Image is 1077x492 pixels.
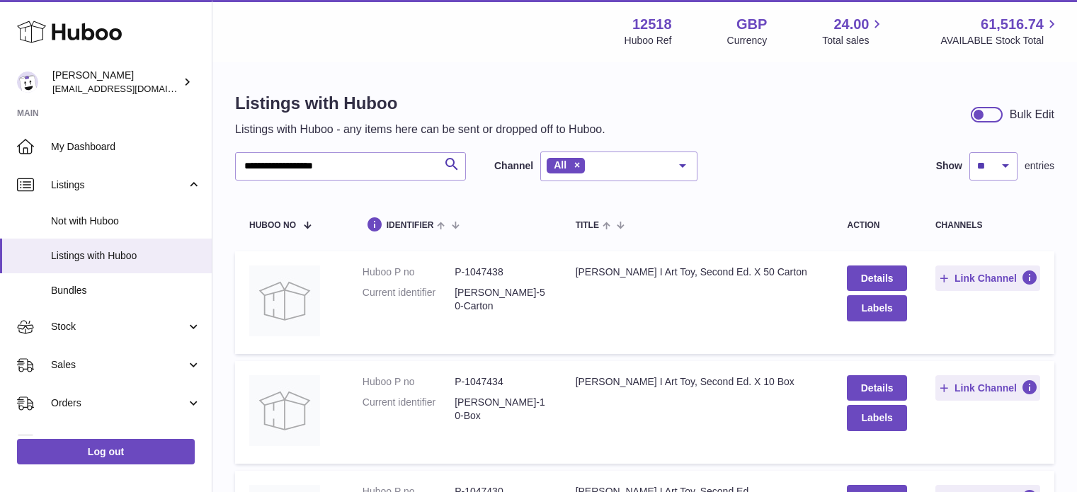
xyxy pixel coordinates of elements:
[249,221,296,230] span: Huboo no
[363,375,455,389] dt: Huboo P no
[494,159,533,173] label: Channel
[51,249,201,263] span: Listings with Huboo
[822,34,885,47] span: Total sales
[847,405,906,430] button: Labels
[632,15,672,34] strong: 12518
[17,71,38,93] img: internalAdmin-12518@internal.huboo.com
[52,83,208,94] span: [EMAIL_ADDRESS][DOMAIN_NAME]
[51,178,186,192] span: Listings
[576,221,599,230] span: title
[363,396,455,423] dt: Current identifier
[51,284,201,297] span: Bundles
[727,34,768,47] div: Currency
[940,34,1060,47] span: AVAILABLE Stock Total
[455,286,547,313] dd: [PERSON_NAME]-50-Carton
[981,15,1044,34] span: 61,516.74
[554,159,566,171] span: All
[940,15,1060,47] a: 61,516.74 AVAILABLE Stock Total
[235,122,605,137] p: Listings with Huboo - any items here can be sent or dropped off to Huboo.
[363,265,455,279] dt: Huboo P no
[1025,159,1054,173] span: entries
[625,34,672,47] div: Huboo Ref
[576,375,819,389] div: [PERSON_NAME] I Art Toy, Second Ed. X 10 Box
[363,286,455,313] dt: Current identifier
[51,435,201,448] span: Usage
[51,140,201,154] span: My Dashboard
[249,265,320,336] img: Elizabeth I Art Toy, Second Ed. X 50 Carton
[1010,107,1054,122] div: Bulk Edit
[455,265,547,279] dd: P-1047438
[51,214,201,228] span: Not with Huboo
[576,265,819,279] div: [PERSON_NAME] I Art Toy, Second Ed. X 50 Carton
[847,265,906,291] a: Details
[936,159,962,173] label: Show
[955,272,1017,285] span: Link Channel
[51,358,186,372] span: Sales
[847,295,906,321] button: Labels
[17,439,195,464] a: Log out
[822,15,885,47] a: 24.00 Total sales
[235,92,605,115] h1: Listings with Huboo
[847,221,906,230] div: action
[455,396,547,423] dd: [PERSON_NAME]-10-Box
[51,320,186,333] span: Stock
[935,375,1040,401] button: Link Channel
[847,375,906,401] a: Details
[736,15,767,34] strong: GBP
[387,221,434,230] span: identifier
[935,221,1040,230] div: channels
[935,265,1040,291] button: Link Channel
[455,375,547,389] dd: P-1047434
[833,15,869,34] span: 24.00
[51,396,186,410] span: Orders
[249,375,320,446] img: Elizabeth I Art Toy, Second Ed. X 10 Box
[955,382,1017,394] span: Link Channel
[52,69,180,96] div: [PERSON_NAME]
